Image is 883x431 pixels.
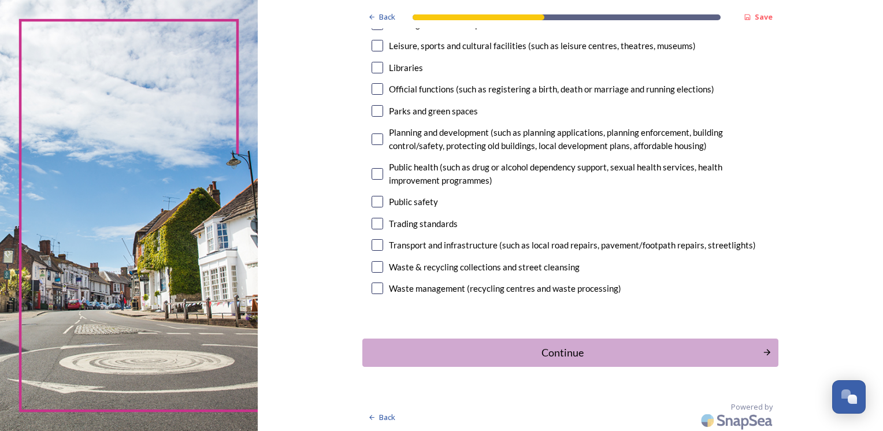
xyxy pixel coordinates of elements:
[832,380,866,414] button: Open Chat
[389,261,580,274] div: Waste & recycling collections and street cleansing
[389,195,438,209] div: Public safety
[389,61,423,75] div: Libraries
[389,217,458,231] div: Trading standards
[755,12,773,22] strong: Save
[379,412,395,423] span: Back
[362,339,778,367] button: Continue
[389,282,621,295] div: Waste management (recycling centres and waste processing)
[389,126,769,152] div: Planning and development (such as planning applications, planning enforcement, building control/s...
[379,12,395,23] span: Back
[389,83,714,96] div: Official functions (such as registering a birth, death or marriage and running elections)
[369,345,756,361] div: Continue
[389,239,756,252] div: Transport and infrastructure (such as local road repairs, pavement/footpath repairs, streetlights)
[389,161,769,187] div: Public health (such as drug or alcohol dependency support, sexual health services, health improve...
[389,39,696,53] div: Leisure, sports and cultural facilities (such as leisure centres, theatres, museums)
[731,402,773,413] span: Powered by
[389,105,478,118] div: Parks and green spaces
